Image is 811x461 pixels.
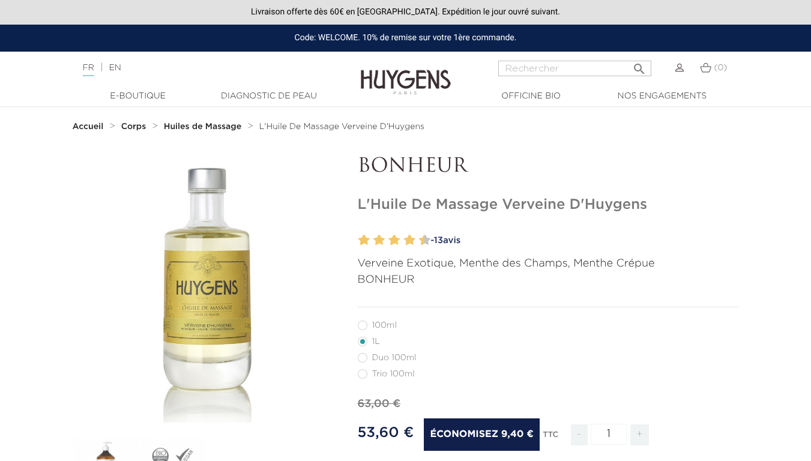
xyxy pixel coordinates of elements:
img: Huygens [361,50,451,97]
a: -13avis [427,232,739,250]
a: Nos engagements [602,90,722,103]
strong: Accueil [73,122,104,131]
span: - [571,424,588,445]
div: | [77,61,329,75]
a: L'Huile De Massage Verveine D'Huygens [259,122,424,131]
span: Économisez 9,40 € [424,418,539,451]
input: Rechercher [498,61,651,76]
a: Officine Bio [471,90,591,103]
a: Corps [121,122,149,131]
a: E-Boutique [78,90,198,103]
a: Huiles de Massage [164,122,244,131]
a: Diagnostic de peau [209,90,329,103]
strong: Huiles de Massage [164,122,241,131]
p: Verveine Exotique, Menthe des Champs, Menthe Crépue [358,256,739,272]
span: + [630,424,650,445]
label: Trio 100ml [358,369,429,379]
label: 1L [358,337,394,346]
a: Accueil [73,122,106,131]
label: 100ml [358,321,411,330]
span: (0) [714,64,727,72]
span: L'Huile De Massage Verveine D'Huygens [259,122,424,131]
input: Quantité [591,424,627,445]
p: BONHEUR [358,155,739,178]
button:  [629,57,650,73]
label: 4 [376,232,385,249]
label: 1 [356,232,360,249]
label: 8 [406,232,415,249]
label: 3 [371,232,375,249]
label: 9 [417,232,421,249]
p: BONHEUR [358,272,739,288]
span: 13 [434,236,443,245]
div: TTC [543,422,558,454]
i:  [632,58,647,73]
label: 6 [391,232,400,249]
a: FR [83,64,94,76]
strong: Corps [121,122,146,131]
span: 53,60 € [358,426,414,440]
label: 10 [421,232,430,249]
h1: L'Huile De Massage Verveine D'Huygens [358,196,739,214]
label: 7 [401,232,405,249]
label: 5 [386,232,390,249]
a: EN [109,64,121,72]
label: 2 [361,232,370,249]
span: 63,00 € [358,399,401,409]
label: Duo 100ml [358,353,431,363]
